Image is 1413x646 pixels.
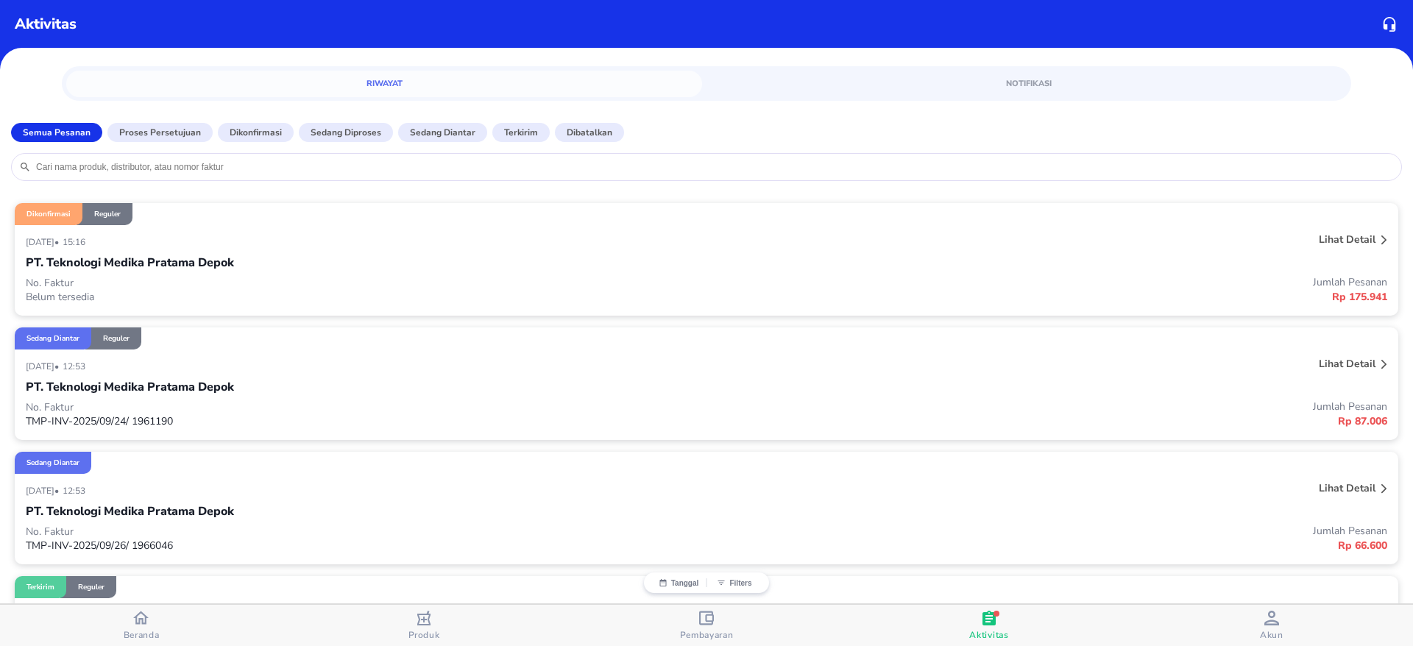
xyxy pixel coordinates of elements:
[35,161,1394,173] input: Cari nama produk, distributor, atau nomor faktur
[711,71,1347,97] a: Notifikasi
[26,503,234,520] p: PT. Teknologi Medika Pratama Depok
[11,123,102,142] button: Semua Pesanan
[706,400,1387,413] p: Jumlah Pesanan
[26,276,706,290] p: No. Faktur
[492,123,550,142] button: Terkirim
[706,275,1387,289] p: Jumlah Pesanan
[848,605,1130,646] button: Aktivitas
[1319,481,1375,495] p: Lihat detail
[63,236,89,248] p: 15:16
[26,414,706,428] p: TMP-INV-2025/09/24/ 1961190
[26,290,706,304] p: Belum tersedia
[1319,233,1375,246] p: Lihat detail
[26,236,63,248] p: [DATE] •
[26,539,706,553] p: TMP-INV-2025/09/26/ 1966046
[63,361,89,372] p: 12:53
[706,578,762,587] button: Filters
[103,333,130,344] p: Reguler
[75,77,693,90] span: Riwayat
[651,578,706,587] button: Tanggal
[311,126,381,139] p: Sedang diproses
[1130,605,1413,646] button: Akun
[218,123,294,142] button: Dikonfirmasi
[62,66,1351,97] div: simple tabs
[410,126,475,139] p: Sedang diantar
[1260,629,1283,641] span: Akun
[26,209,71,219] p: Dikonfirmasi
[15,13,77,35] p: Aktivitas
[969,629,1008,641] span: Aktivitas
[706,524,1387,538] p: Jumlah Pesanan
[504,126,538,139] p: Terkirim
[26,254,234,271] p: PT. Teknologi Medika Pratama Depok
[299,123,393,142] button: Sedang diproses
[555,123,624,142] button: Dibatalkan
[408,629,440,641] span: Produk
[94,209,121,219] p: Reguler
[26,525,706,539] p: No. Faktur
[230,126,282,139] p: Dikonfirmasi
[398,123,487,142] button: Sedang diantar
[720,77,1338,90] span: Notifikasi
[706,538,1387,553] p: Rp 66.600
[283,605,565,646] button: Produk
[565,605,848,646] button: Pembayaran
[680,629,734,641] span: Pembayaran
[63,485,89,497] p: 12:53
[706,413,1387,429] p: Rp 87.006
[1319,357,1375,371] p: Lihat detail
[23,126,91,139] p: Semua Pesanan
[26,485,63,497] p: [DATE] •
[26,378,234,396] p: PT. Teknologi Medika Pratama Depok
[119,126,201,139] p: Proses Persetujuan
[706,289,1387,305] p: Rp 175.941
[26,400,706,414] p: No. Faktur
[26,361,63,372] p: [DATE] •
[66,71,702,97] a: Riwayat
[124,629,160,641] span: Beranda
[567,126,612,139] p: Dibatalkan
[26,333,79,344] p: Sedang diantar
[26,458,79,468] p: Sedang diantar
[107,123,213,142] button: Proses Persetujuan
